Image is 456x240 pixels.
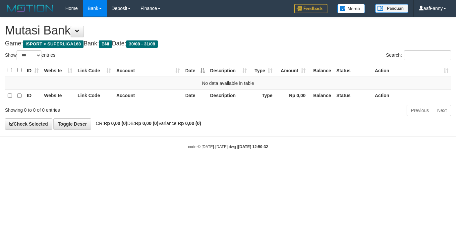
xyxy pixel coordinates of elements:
[334,64,372,77] th: Status
[178,121,201,126] strong: Rp 0,00 (0)
[433,105,451,116] a: Next
[114,64,183,77] th: Account: activate to sort column ascending
[104,121,127,126] strong: Rp 0,00 (0)
[386,50,451,60] label: Search:
[24,64,41,77] th: ID: activate to sort column ascending
[250,64,275,77] th: Type: activate to sort column ascending
[188,145,268,149] small: code © [DATE]-[DATE] dwg |
[250,89,275,102] th: Type
[17,50,41,60] select: Showentries
[238,145,268,149] strong: [DATE] 12:50:32
[183,64,207,77] th: Date: activate to sort column descending
[135,121,158,126] strong: Rp 0,00 (0)
[5,50,55,60] label: Show entries
[183,89,207,102] th: Date
[337,4,365,13] img: Button%20Memo.svg
[5,40,451,47] h4: Game: Bank: Date:
[5,24,451,37] h1: Mutasi Bank
[207,89,250,102] th: Description
[308,89,334,102] th: Balance
[375,4,408,13] img: panduan.png
[41,89,75,102] th: Website
[41,64,75,77] th: Website: activate to sort column ascending
[75,64,114,77] th: Link Code: activate to sort column ascending
[308,64,334,77] th: Balance
[75,89,114,102] th: Link Code
[407,105,433,116] a: Previous
[99,40,112,48] span: BNI
[294,4,327,13] img: Feedback.jpg
[126,40,158,48] span: 30/08 - 31/08
[404,50,451,60] input: Search:
[5,118,52,130] a: Check Selected
[334,89,372,102] th: Status
[275,89,308,102] th: Rp 0,00
[372,64,451,77] th: Action: activate to sort column ascending
[5,104,185,113] div: Showing 0 to 0 of 0 entries
[114,89,183,102] th: Account
[23,40,84,48] span: ISPORT > SUPERLIGA168
[207,64,250,77] th: Description: activate to sort column ascending
[53,118,91,130] a: Toggle Descr
[275,64,308,77] th: Amount: activate to sort column ascending
[372,89,451,102] th: Action
[5,77,451,90] td: No data available in table
[92,121,201,126] span: CR: DB: Variance:
[24,89,41,102] th: ID
[5,3,55,13] img: MOTION_logo.png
